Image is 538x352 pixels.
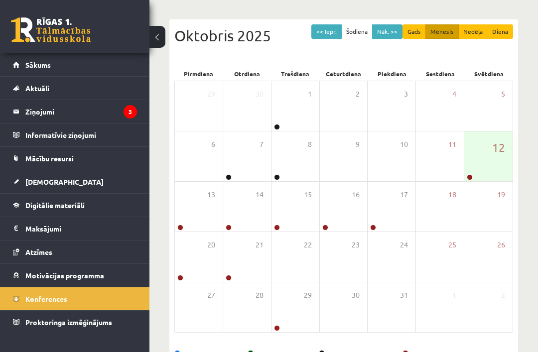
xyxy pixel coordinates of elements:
a: Motivācijas programma [13,264,137,287]
span: 21 [256,239,264,250]
div: Trešdiena [271,67,319,81]
span: Sākums [25,60,51,69]
a: Aktuāli [13,77,137,100]
legend: Maksājumi [25,217,137,240]
legend: Informatīvie ziņojumi [25,123,137,146]
button: Gads [403,24,426,39]
span: Konferences [25,294,67,303]
span: 5 [501,89,505,100]
span: Motivācijas programma [25,271,104,280]
a: Digitālie materiāli [13,194,137,217]
a: Proktoringa izmēģinājums [13,311,137,334]
button: << Iepr. [311,24,342,39]
span: 22 [304,239,312,250]
span: 30 [352,290,360,301]
span: 23 [352,239,360,250]
span: Atzīmes [25,247,52,256]
span: 30 [256,89,264,100]
div: Pirmdiena [174,67,223,81]
div: Piekdiena [368,67,416,81]
a: Informatīvie ziņojumi [13,123,137,146]
button: Šodiena [341,24,373,39]
span: 18 [448,189,456,200]
div: Oktobris 2025 [174,24,513,47]
i: 3 [124,105,137,118]
div: Otrdiena [223,67,271,81]
span: 19 [497,189,505,200]
button: Nāk. >> [372,24,403,39]
button: Nedēļa [458,24,488,39]
span: 20 [207,239,215,250]
button: Diena [487,24,513,39]
div: Ceturtdiena [319,67,368,81]
span: 29 [304,290,312,301]
span: 2 [356,89,360,100]
a: Ziņojumi3 [13,100,137,123]
span: 6 [211,139,215,150]
button: Mēnesis [425,24,459,39]
span: 31 [400,290,408,301]
a: Mācību resursi [13,147,137,170]
span: 25 [448,239,456,250]
span: 11 [448,139,456,150]
span: 3 [404,89,408,100]
span: 17 [400,189,408,200]
div: Svētdiena [465,67,513,81]
a: Sākums [13,53,137,76]
span: 1 [452,290,456,301]
span: 2 [501,290,505,301]
span: 12 [492,139,505,156]
a: Rīgas 1. Tālmācības vidusskola [11,17,91,42]
span: 14 [256,189,264,200]
a: Atzīmes [13,240,137,263]
span: Proktoringa izmēģinājums [25,318,112,327]
span: 4 [452,89,456,100]
span: 8 [308,139,312,150]
div: Sestdiena [416,67,465,81]
span: 29 [207,89,215,100]
span: Mācību resursi [25,154,74,163]
span: 1 [308,89,312,100]
span: 24 [400,239,408,250]
span: 27 [207,290,215,301]
legend: Ziņojumi [25,100,137,123]
span: 10 [400,139,408,150]
span: Digitālie materiāli [25,201,85,210]
a: [DEMOGRAPHIC_DATA] [13,170,137,193]
span: 7 [260,139,264,150]
span: 16 [352,189,360,200]
span: Aktuāli [25,84,49,93]
span: 9 [356,139,360,150]
span: 15 [304,189,312,200]
span: 13 [207,189,215,200]
span: 28 [256,290,264,301]
a: Maksājumi [13,217,137,240]
span: [DEMOGRAPHIC_DATA] [25,177,104,186]
span: 26 [497,239,505,250]
a: Konferences [13,287,137,310]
